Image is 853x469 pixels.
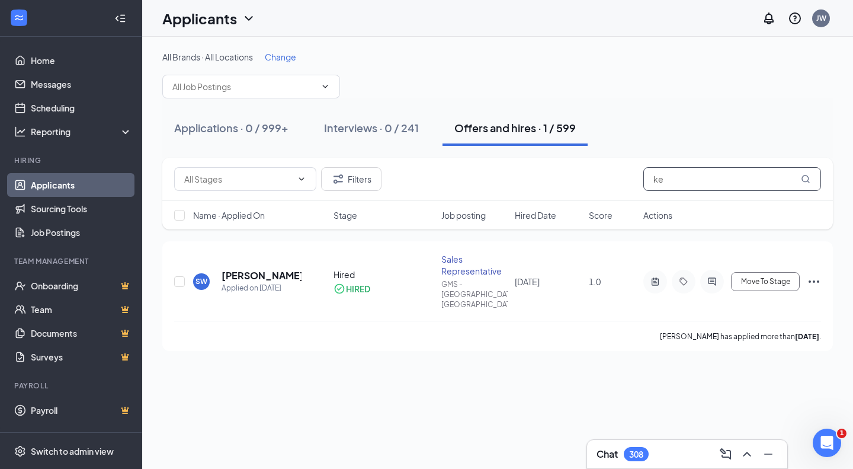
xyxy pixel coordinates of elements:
a: Applicants [31,173,132,197]
span: Stage [333,209,357,221]
span: Name · Applied On [193,209,265,221]
span: Actions [643,209,672,221]
svg: Collapse [114,12,126,24]
svg: Analysis [14,126,26,138]
svg: WorkstreamLogo [13,12,25,24]
svg: ChevronUp [740,447,754,461]
input: All Job Postings [172,80,316,93]
svg: MagnifyingGlass [801,174,810,184]
a: Scheduling [31,96,132,120]
a: DocumentsCrown [31,321,132,345]
span: Job posting [441,209,486,221]
p: [PERSON_NAME] has applied more than . [660,331,821,342]
div: Switch to admin view [31,445,114,457]
svg: Filter [331,172,345,186]
div: Hired [333,269,434,280]
svg: Ellipses [807,275,821,289]
button: Filter Filters [321,167,381,191]
a: SurveysCrown [31,345,132,369]
span: [DATE] [515,276,540,287]
span: Hired Date [515,209,556,221]
svg: CheckmarkCircle [333,283,345,295]
button: Minimize [759,445,778,464]
a: PayrollCrown [31,398,132,422]
button: ChevronUp [737,445,756,464]
div: Payroll [14,381,130,391]
svg: Tag [676,277,691,286]
a: OnboardingCrown [31,274,132,298]
svg: ActiveNote [648,277,662,286]
input: All Stages [184,173,292,186]
svg: ChevronDown [297,174,306,184]
a: Sourcing Tools [31,197,132,221]
a: TeamCrown [31,298,132,321]
svg: QuestionInfo [788,11,802,25]
button: ComposeMessage [716,445,735,464]
div: Team Management [14,256,130,266]
div: Offers and hires · 1 / 599 [454,120,576,135]
button: Move To Stage [731,272,800,291]
span: 1 [837,429,846,438]
svg: ChevronDown [242,11,256,25]
svg: Notifications [762,11,776,25]
span: Change [265,52,296,62]
span: Score [589,209,613,221]
h1: Applicants [162,8,237,28]
div: Reporting [31,126,133,138]
input: Search in offers and hires [643,167,821,191]
svg: Settings [14,445,26,457]
div: Hiring [14,155,130,165]
span: All Brands · All Locations [162,52,253,62]
h5: [PERSON_NAME] [222,269,302,282]
b: [DATE] [795,332,819,341]
div: JW [816,13,826,23]
span: Move To Stage [741,277,790,286]
div: SW [195,276,207,286]
a: Home [31,49,132,72]
div: Sales Representative [441,253,508,277]
iframe: Intercom live chat [813,429,841,457]
a: Job Postings [31,221,132,244]
div: Applied on [DATE] [222,282,302,294]
div: 308 [629,449,643,460]
svg: Minimize [761,447,775,461]
svg: ActiveChat [705,277,719,286]
div: Interviews · 0 / 241 [324,120,419,135]
svg: ChevronDown [320,82,330,91]
div: HIRED [346,283,370,295]
h3: Chat [597,448,618,461]
svg: ComposeMessage [719,447,733,461]
div: Applications · 0 / 999+ [174,120,288,135]
a: Messages [31,72,132,96]
span: 1.0 [589,276,601,287]
div: GMS - [GEOGRAPHIC_DATA], [GEOGRAPHIC_DATA] [441,279,508,310]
